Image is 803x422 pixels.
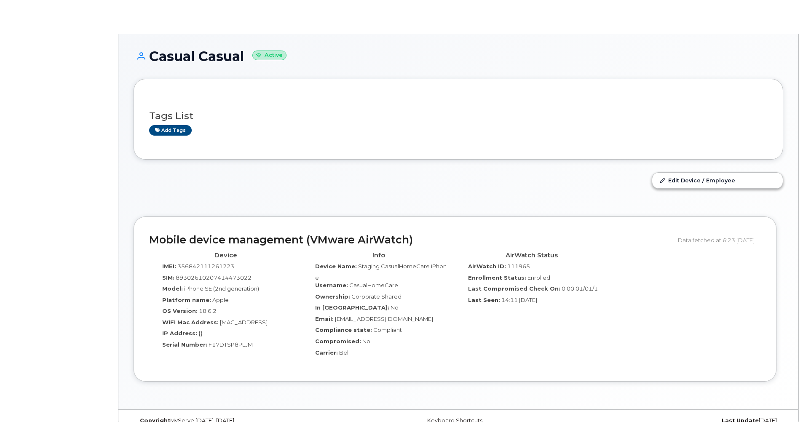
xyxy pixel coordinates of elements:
label: Serial Number: [162,341,207,349]
label: Device Name: [315,262,357,270]
span: Compliant [373,326,402,333]
span: F17DTSP8PLJM [209,341,253,348]
span: CasualHomeCare [349,282,398,288]
span: 14:11 [DATE] [501,296,537,303]
span: 89302610207414473022 [176,274,252,281]
a: Edit Device / Employee [652,173,783,188]
label: WiFi Mac Address: [162,318,219,326]
h3: Tags List [149,111,768,121]
label: Enrollment Status: [468,274,526,282]
span: iPhone SE (2nd generation) [184,285,259,292]
label: Compromised: [315,337,361,345]
h4: Info [308,252,449,259]
a: Add tags [149,125,192,136]
label: Carrier: [315,349,338,357]
label: SIM: [162,274,174,282]
label: IMEI: [162,262,176,270]
label: Compliance state: [315,326,372,334]
label: IP Address: [162,329,197,337]
span: Apple [212,296,229,303]
span: Corporate Shared [351,293,401,300]
small: Active [252,51,286,60]
h2: Mobile device management (VMware AirWatch) [149,234,672,246]
label: Last Seen: [468,296,500,304]
h1: Casual Casual [134,49,783,64]
label: In [GEOGRAPHIC_DATA]: [315,304,389,312]
label: Platform name: [162,296,211,304]
label: Ownership: [315,293,350,301]
span: Enrolled [527,274,550,281]
label: OS Version: [162,307,198,315]
span: No [362,338,370,345]
span: [EMAIL_ADDRESS][DOMAIN_NAME] [335,315,433,322]
span: 356842111261223 [177,263,234,270]
label: Username: [315,281,348,289]
span: {} [198,330,203,337]
label: Email: [315,315,334,323]
label: AirWatch ID: [468,262,506,270]
span: [MAC_ADDRESS] [220,319,268,326]
span: Bell [339,349,350,356]
h4: Device [155,252,296,259]
span: 0:00 01/01/1 [562,285,598,292]
label: Model: [162,285,183,293]
span: 111965 [507,263,530,270]
span: Staging CasualHomeCare iPhone [315,263,447,281]
span: No [391,304,399,311]
label: Last Compromised Check On: [468,285,560,293]
div: Data fetched at 6:23 [DATE] [678,232,761,248]
span: 18.6.2 [199,307,217,314]
h4: AirWatch Status [461,252,602,259]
